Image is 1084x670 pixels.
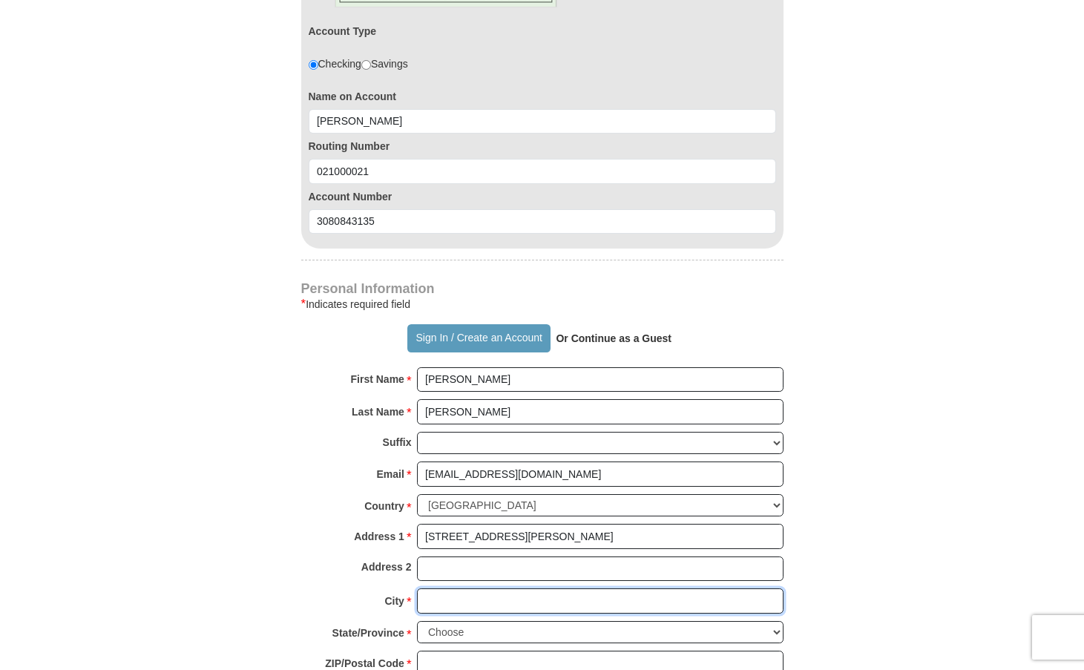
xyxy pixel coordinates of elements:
[309,56,408,71] div: Checking Savings
[332,623,404,643] strong: State/Province
[309,89,776,104] label: Name on Account
[354,526,404,547] strong: Address 1
[352,401,404,422] strong: Last Name
[309,189,776,204] label: Account Number
[383,432,412,453] strong: Suffix
[301,295,784,313] div: Indicates required field
[309,24,377,39] label: Account Type
[377,464,404,485] strong: Email
[351,369,404,390] strong: First Name
[361,556,412,577] strong: Address 2
[384,591,404,611] strong: City
[309,139,776,154] label: Routing Number
[364,496,404,516] strong: Country
[301,283,784,295] h4: Personal Information
[407,324,551,352] button: Sign In / Create an Account
[556,332,671,344] strong: Or Continue as a Guest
